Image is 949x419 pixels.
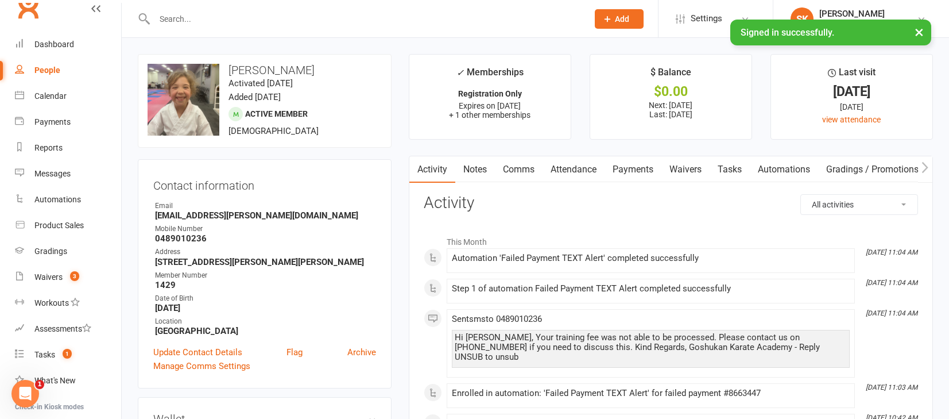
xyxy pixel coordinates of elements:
[781,101,922,113] div: [DATE]
[750,156,818,183] a: Automations
[34,272,63,282] div: Waivers
[459,101,521,110] span: Expires on [DATE]
[455,333,847,362] div: Hi [PERSON_NAME], Your training fee was not able to be processed. Please contact us on [PHONE_NUM...
[909,20,929,44] button: ×
[866,248,917,256] i: [DATE] 11:04 AM
[819,19,917,29] div: Goshukan Karate Academy
[452,284,850,294] div: Step 1 of automation Failed Payment TEXT Alert completed successfully
[819,9,917,19] div: [PERSON_NAME]
[409,156,455,183] a: Activity
[155,280,376,290] strong: 1429
[456,65,524,86] div: Memberships
[495,156,543,183] a: Comms
[34,221,84,230] div: Product Sales
[155,303,376,313] strong: [DATE]
[34,66,60,75] div: People
[34,298,69,307] div: Workouts
[452,314,542,324] span: Sent sms to 0489010236
[452,389,850,398] div: Enrolled in automation: 'Failed Payment TEXT Alert' for failed payment #8663447
[148,64,219,136] img: image1753777159.png
[34,350,55,359] div: Tasks
[34,169,71,178] div: Messages
[155,270,376,281] div: Member Number
[15,239,121,264] a: Gradings
[34,376,76,385] div: What's New
[866,383,917,391] i: [DATE] 11:03 AM
[424,194,918,212] h3: Activity
[228,78,293,89] time: Activated [DATE]
[15,83,121,109] a: Calendar
[155,233,376,244] strong: 0489010236
[543,156,605,183] a: Attendance
[615,14,629,24] span: Add
[148,64,382,76] h3: [PERSON_NAME]
[741,27,834,38] span: Signed in successfully.
[710,156,750,183] a: Tasks
[155,210,376,221] strong: [EMAIL_ADDRESS][PERSON_NAME][DOMAIN_NAME]
[70,271,79,281] span: 3
[15,368,121,394] a: What's New
[866,309,917,317] i: [DATE] 11:04 AM
[245,109,308,118] span: Active member
[605,156,661,183] a: Payments
[15,342,121,368] a: Tasks 1
[228,126,319,136] span: [DEMOGRAPHIC_DATA]
[828,65,876,86] div: Last visit
[822,115,881,124] a: view attendance
[458,89,522,98] strong: Registration Only
[661,156,710,183] a: Waivers
[15,316,121,342] a: Assessments
[424,230,918,248] li: This Month
[34,247,67,256] div: Gradings
[153,359,250,373] a: Manage Comms Settings
[228,92,281,102] time: Added [DATE]
[15,57,121,83] a: People
[452,253,850,263] div: Automation 'Failed Payment TEXT Alert' completed successfully
[155,247,376,257] div: Address
[34,143,63,152] div: Reports
[15,264,121,290] a: Waivers 3
[153,345,242,359] a: Update Contact Details
[151,11,580,27] input: Search...
[155,326,376,336] strong: [GEOGRAPHIC_DATA]
[15,290,121,316] a: Workouts
[34,91,67,101] div: Calendar
[347,345,376,359] a: Archive
[286,345,303,359] a: Flag
[601,86,741,98] div: $0.00
[15,135,121,161] a: Reports
[866,279,917,287] i: [DATE] 11:04 AM
[153,175,376,192] h3: Contact information
[155,316,376,327] div: Location
[11,380,39,408] iframe: Intercom live chat
[15,109,121,135] a: Payments
[650,65,691,86] div: $ Balance
[35,380,44,389] span: 1
[155,224,376,235] div: Mobile Number
[449,110,530,120] span: + 1 other memberships
[15,213,121,239] a: Product Sales
[781,86,922,98] div: [DATE]
[455,156,495,183] a: Notes
[818,156,927,183] a: Gradings / Promotions
[155,201,376,212] div: Email
[15,187,121,213] a: Automations
[155,293,376,304] div: Date of Birth
[791,7,814,30] div: SK
[34,324,91,333] div: Assessments
[155,257,376,267] strong: [STREET_ADDRESS][PERSON_NAME][PERSON_NAME]
[34,195,81,204] div: Automations
[63,349,72,359] span: 1
[595,9,644,29] button: Add
[15,161,121,187] a: Messages
[456,67,464,78] i: ✓
[601,101,741,119] p: Next: [DATE] Last: [DATE]
[691,6,722,32] span: Settings
[34,117,71,126] div: Payments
